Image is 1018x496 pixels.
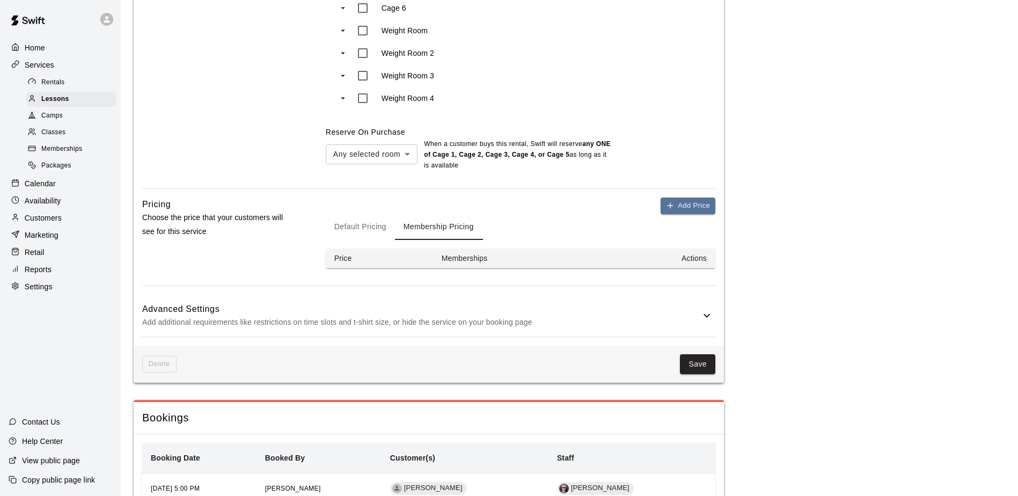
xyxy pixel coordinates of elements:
a: Lessons [26,91,121,107]
b: Staff [557,454,574,462]
span: Classes [41,127,65,138]
p: Weight Room 2 [382,48,434,59]
p: Calendar [25,178,56,189]
a: Retail [9,244,112,260]
span: Lessons [41,94,69,105]
a: Settings [9,279,112,295]
div: Rentals [26,75,116,90]
div: Advanced SettingsAdd additional requirements like restrictions on time slots and t-shirt size, or... [142,295,715,337]
p: Marketing [25,230,58,240]
div: Packages [26,158,116,173]
a: Packages [26,158,121,174]
a: Reports [9,261,112,278]
div: Memberships [26,142,116,157]
p: Add additional requirements like restrictions on time slots and t-shirt size, or hide the service... [142,316,700,329]
p: Settings [25,281,53,292]
div: Carter Phillips [392,484,402,493]
span: Memberships [41,144,82,155]
a: Camps [26,108,121,125]
a: Memberships [26,141,121,158]
div: Mason Edwards[PERSON_NAME] [557,482,634,495]
div: Lessons [26,92,116,107]
span: Camps [41,111,63,121]
img: Mason Edwards [559,484,569,493]
div: Any selected room [326,144,418,164]
a: Calendar [9,176,112,192]
b: Customer(s) [390,454,435,462]
p: Copy public page link [22,475,95,485]
a: Customers [9,210,112,226]
p: Customers [25,213,62,223]
p: Contact Us [22,417,60,427]
th: Price [326,249,433,268]
label: Reserve On Purchase [326,128,405,136]
button: Membership Pricing [395,214,482,240]
span: [PERSON_NAME] [400,483,467,493]
a: Services [9,57,112,73]
div: [PERSON_NAME] [390,482,467,495]
span: [PERSON_NAME] [567,483,634,493]
a: Rentals [26,74,121,91]
p: Choose the price that your customers will see for this service [142,211,291,238]
p: Reports [25,264,52,275]
p: Availability [25,195,61,206]
p: Retail [25,247,45,258]
span: Bookings [142,411,715,425]
span: This lesson can't be deleted because its tied to: credits, [142,356,177,373]
span: Packages [41,161,71,171]
p: Help Center [22,436,63,447]
th: Memberships [433,249,602,268]
p: When a customer buys this rental , Swift will reserve as long as it is available [424,139,612,171]
b: Booked By [265,454,305,462]
span: Rentals [41,77,65,88]
span: [DATE] 5:00 PM [151,485,200,492]
b: Booking Date [151,454,200,462]
a: Availability [9,193,112,209]
button: Save [680,354,715,374]
div: Classes [26,125,116,140]
p: Weight Room [382,25,428,36]
span: [PERSON_NAME] [265,485,321,492]
p: Weight Room 4 [382,93,434,104]
h6: Pricing [142,198,171,211]
p: Services [25,60,54,70]
p: Home [25,42,45,53]
a: Classes [26,125,121,141]
div: Camps [26,108,116,123]
th: Actions [602,249,715,268]
p: View public page [22,455,80,466]
h6: Advanced Settings [142,302,700,316]
button: Default Pricing [326,214,395,240]
a: Marketing [9,227,112,243]
button: Add Price [661,198,715,214]
p: Weight Room 3 [382,70,434,81]
p: Cage 6 [382,3,406,13]
a: Home [9,40,112,56]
